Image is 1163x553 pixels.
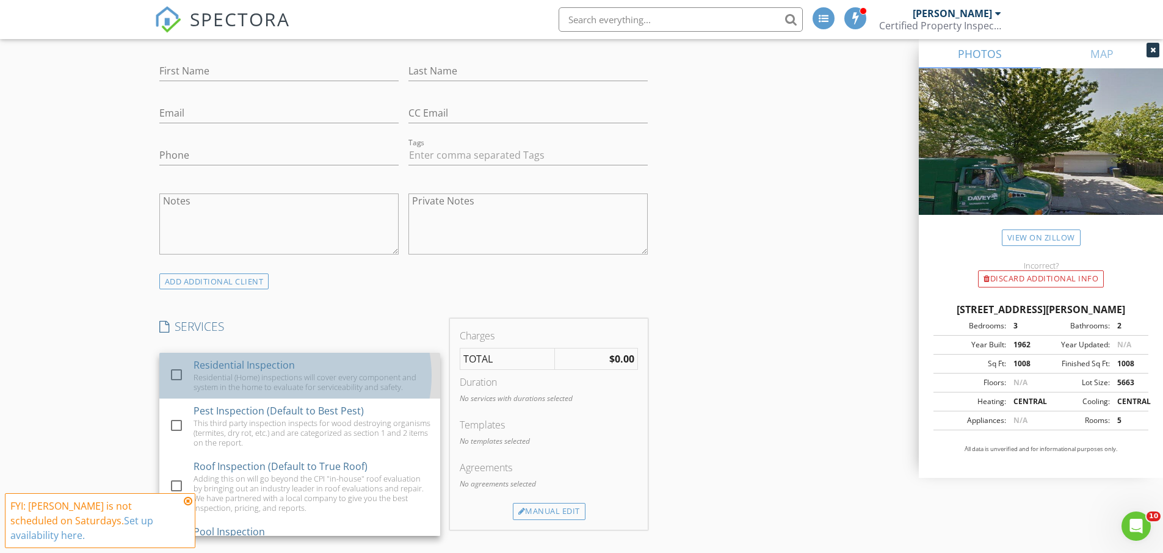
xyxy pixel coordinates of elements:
[460,436,638,447] p: No templates selected
[513,503,585,520] div: Manual Edit
[194,524,265,539] div: Pool Inspection
[879,20,1001,32] div: Certified Property Inspections, Inc
[937,396,1006,407] div: Heating:
[194,418,430,447] div: This third party inspection inspects for wood destroying organisms (termites, dry rot, etc.) and ...
[1013,415,1027,425] span: N/A
[1147,511,1161,521] span: 10
[10,499,180,543] div: FYI: [PERSON_NAME] is not scheduled on Saturdays.
[194,358,295,372] div: Residential Inspection
[194,474,430,513] div: Adding this on will go beyond the CPI "in-house" roof evaluation by bringing out an industry lead...
[1110,396,1145,407] div: CENTRAL
[460,375,638,389] div: Duration
[937,339,1006,350] div: Year Built:
[1006,396,1041,407] div: CENTRAL
[1041,320,1110,331] div: Bathrooms:
[919,39,1041,68] a: PHOTOS
[559,7,803,32] input: Search everything...
[1041,339,1110,350] div: Year Updated:
[159,319,440,334] h4: SERVICES
[154,6,181,33] img: The Best Home Inspection Software - Spectora
[194,459,368,474] div: Roof Inspection (Default to True Roof)
[460,479,638,490] p: No agreements selected
[1002,230,1081,246] a: View on Zillow
[1110,320,1145,331] div: 2
[933,445,1148,454] p: All data is unverified and for informational purposes only.
[609,352,634,366] strong: $0.00
[194,372,430,392] div: Residential (Home) inspections will cover every component and system in the home to evaluate for ...
[1041,396,1110,407] div: Cooling:
[1117,339,1131,350] span: N/A
[194,403,364,418] div: Pest Inspection (Default to Best Pest)
[1041,358,1110,369] div: Finished Sq Ft:
[460,393,638,404] p: No services with durations selected
[1110,377,1145,388] div: 5663
[913,7,992,20] div: [PERSON_NAME]
[978,270,1104,287] div: Discard Additional info
[1041,39,1163,68] a: MAP
[460,417,638,432] div: Templates
[1121,511,1151,541] iframe: Intercom live chat
[460,349,554,370] td: TOTAL
[1041,377,1110,388] div: Lot Size:
[1006,339,1041,350] div: 1962
[1110,358,1145,369] div: 1008
[1110,415,1145,426] div: 5
[190,6,290,32] span: SPECTORA
[460,328,638,343] div: Charges
[154,16,290,42] a: SPECTORA
[1006,320,1041,331] div: 3
[1013,377,1027,388] span: N/A
[919,68,1163,244] img: streetview
[933,302,1148,317] div: [STREET_ADDRESS][PERSON_NAME]
[460,460,638,475] div: Agreements
[1006,358,1041,369] div: 1008
[937,415,1006,426] div: Appliances:
[937,320,1006,331] div: Bedrooms:
[937,377,1006,388] div: Floors:
[159,273,269,290] div: ADD ADDITIONAL client
[937,358,1006,369] div: Sq Ft:
[919,261,1163,270] div: Incorrect?
[1041,415,1110,426] div: Rooms:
